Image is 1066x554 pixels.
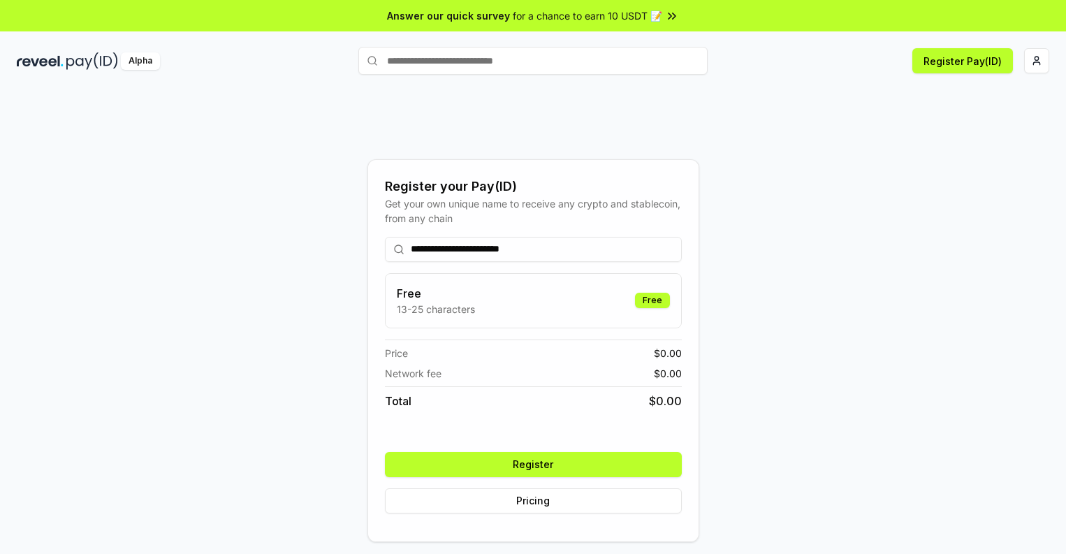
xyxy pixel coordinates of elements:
[649,393,682,409] span: $ 0.00
[385,177,682,196] div: Register your Pay(ID)
[385,366,441,381] span: Network fee
[387,8,510,23] span: Answer our quick survey
[385,196,682,226] div: Get your own unique name to receive any crypto and stablecoin, from any chain
[385,393,411,409] span: Total
[121,52,160,70] div: Alpha
[66,52,118,70] img: pay_id
[385,488,682,513] button: Pricing
[635,293,670,308] div: Free
[654,366,682,381] span: $ 0.00
[397,302,475,316] p: 13-25 characters
[385,346,408,360] span: Price
[385,452,682,477] button: Register
[397,285,475,302] h3: Free
[513,8,662,23] span: for a chance to earn 10 USDT 📝
[654,346,682,360] span: $ 0.00
[17,52,64,70] img: reveel_dark
[912,48,1013,73] button: Register Pay(ID)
